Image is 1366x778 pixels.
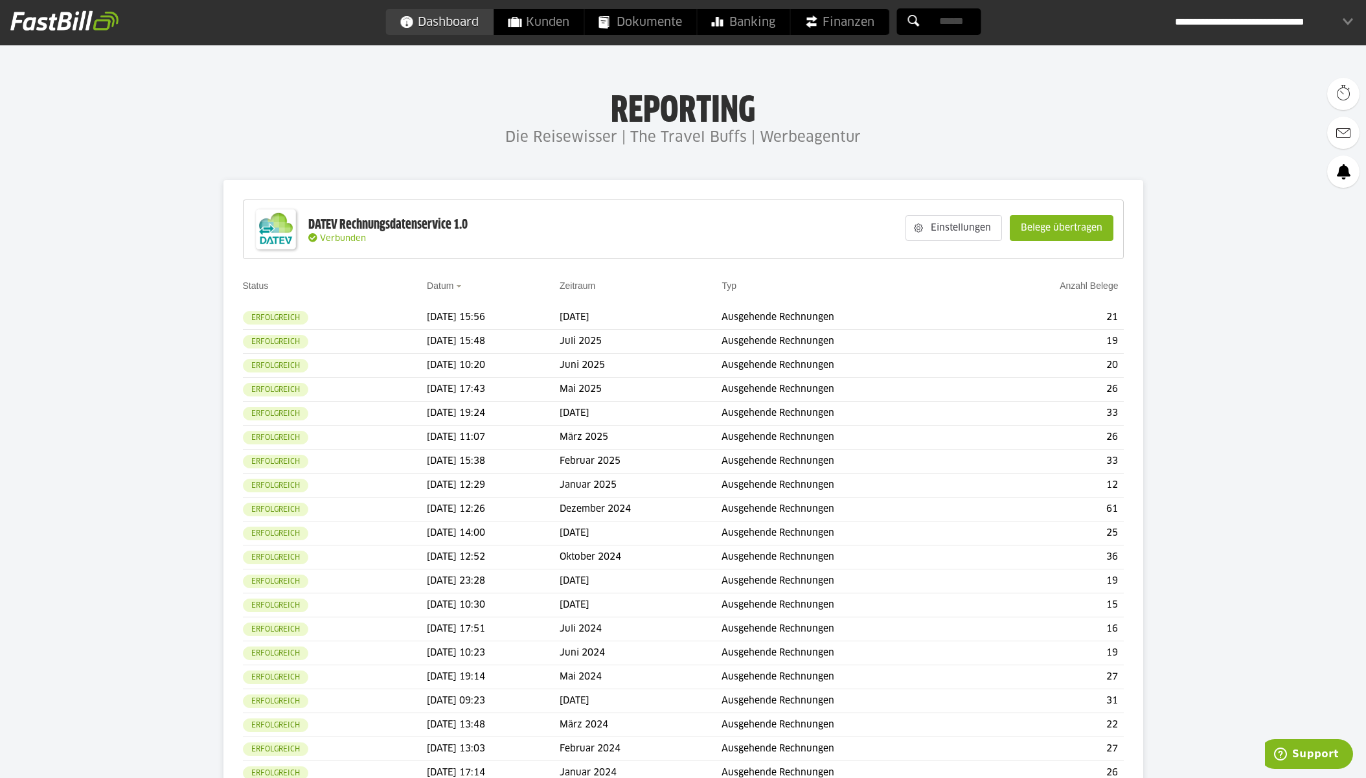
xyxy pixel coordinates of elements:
[697,9,790,35] a: Banking
[722,689,978,713] td: Ausgehende Rechnungen
[722,402,978,426] td: Ausgehende Rechnungen
[584,9,696,35] a: Dokumente
[560,737,722,761] td: Februar 2024
[427,426,560,450] td: [DATE] 11:07
[560,450,722,474] td: Februar 2025
[427,713,560,737] td: [DATE] 13:48
[722,713,978,737] td: Ausgehende Rechnungen
[979,306,1124,330] td: 21
[722,569,978,593] td: Ausgehende Rechnungen
[560,378,722,402] td: Mai 2025
[722,593,978,617] td: Ausgehende Rechnungen
[722,617,978,641] td: Ausgehende Rechnungen
[722,378,978,402] td: Ausgehende Rechnungen
[560,665,722,689] td: Mai 2024
[427,737,560,761] td: [DATE] 13:03
[979,378,1124,402] td: 26
[427,569,560,593] td: [DATE] 23:28
[905,215,1002,241] sl-button: Einstellungen
[400,9,479,35] span: Dashboard
[722,280,736,291] a: Typ
[560,713,722,737] td: März 2024
[722,450,978,474] td: Ausgehende Rechnungen
[427,545,560,569] td: [DATE] 12:52
[979,569,1124,593] td: 19
[243,359,308,372] sl-badge: Erfolgreich
[560,545,722,569] td: Oktober 2024
[560,306,722,330] td: [DATE]
[560,521,722,545] td: [DATE]
[979,450,1124,474] td: 33
[790,9,889,35] a: Finanzen
[560,354,722,378] td: Juni 2025
[243,431,308,444] sl-badge: Erfolgreich
[243,280,269,291] a: Status
[243,742,308,756] sl-badge: Erfolgreich
[243,551,308,564] sl-badge: Erfolgreich
[1060,280,1118,291] a: Anzahl Belege
[979,426,1124,450] td: 26
[243,407,308,420] sl-badge: Erfolgreich
[560,569,722,593] td: [DATE]
[243,718,308,732] sl-badge: Erfolgreich
[979,354,1124,378] td: 20
[979,665,1124,689] td: 27
[427,474,560,498] td: [DATE] 12:29
[598,9,682,35] span: Dokumente
[722,641,978,665] td: Ausgehende Rechnungen
[308,216,468,233] div: DATEV Rechnungsdatenservice 1.0
[427,378,560,402] td: [DATE] 17:43
[243,383,308,396] sl-badge: Erfolgreich
[427,354,560,378] td: [DATE] 10:20
[979,474,1124,498] td: 12
[979,498,1124,521] td: 61
[979,641,1124,665] td: 19
[243,311,308,325] sl-badge: Erfolgreich
[243,599,308,612] sl-badge: Erfolgreich
[1265,739,1353,772] iframe: Öffnet ein Widget, in dem Sie weitere Informationen finden
[10,10,119,31] img: fastbill_logo_white.png
[243,335,308,349] sl-badge: Erfolgreich
[979,521,1124,545] td: 25
[427,280,453,291] a: Datum
[560,474,722,498] td: Januar 2025
[427,402,560,426] td: [DATE] 19:24
[560,280,595,291] a: Zeitraum
[979,593,1124,617] td: 15
[427,641,560,665] td: [DATE] 10:23
[243,575,308,588] sl-badge: Erfolgreich
[494,9,584,35] a: Kunden
[243,503,308,516] sl-badge: Erfolgreich
[243,694,308,708] sl-badge: Erfolgreich
[560,402,722,426] td: [DATE]
[320,235,366,243] span: Verbunden
[427,665,560,689] td: [DATE] 19:14
[722,521,978,545] td: Ausgehende Rechnungen
[560,426,722,450] td: März 2025
[979,617,1124,641] td: 16
[427,617,560,641] td: [DATE] 17:51
[979,545,1124,569] td: 36
[427,450,560,474] td: [DATE] 15:38
[508,9,569,35] span: Kunden
[385,9,493,35] a: Dashboard
[560,498,722,521] td: Dezember 2024
[243,623,308,636] sl-badge: Erfolgreich
[722,545,978,569] td: Ausgehende Rechnungen
[560,330,722,354] td: Juli 2025
[427,689,560,713] td: [DATE] 09:23
[722,354,978,378] td: Ausgehende Rechnungen
[243,527,308,540] sl-badge: Erfolgreich
[804,9,874,35] span: Finanzen
[722,330,978,354] td: Ausgehende Rechnungen
[979,402,1124,426] td: 33
[722,306,978,330] td: Ausgehende Rechnungen
[560,593,722,617] td: [DATE]
[243,455,308,468] sl-badge: Erfolgreich
[979,330,1124,354] td: 19
[427,521,560,545] td: [DATE] 14:00
[243,646,308,660] sl-badge: Erfolgreich
[722,426,978,450] td: Ausgehende Rechnungen
[456,285,464,288] img: sort_desc.gif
